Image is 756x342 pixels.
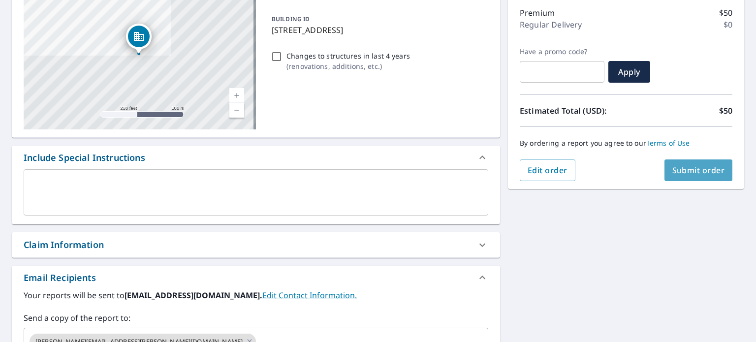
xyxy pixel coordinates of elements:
[520,105,626,117] p: Estimated Total (USD):
[672,165,725,176] span: Submit order
[12,146,500,169] div: Include Special Instructions
[24,151,145,164] div: Include Special Instructions
[272,24,484,36] p: [STREET_ADDRESS]
[520,47,604,56] label: Have a promo code?
[520,19,582,31] p: Regular Delivery
[520,139,732,148] p: By ordering a report you agree to our
[229,88,244,103] a: Current Level 17, Zoom In
[24,238,104,251] div: Claim Information
[12,232,500,257] div: Claim Information
[286,61,410,71] p: ( renovations, additions, etc. )
[520,7,555,19] p: Premium
[24,312,488,324] label: Send a copy of the report to:
[724,19,732,31] p: $0
[262,290,357,301] a: EditContactInfo
[12,266,500,289] div: Email Recipients
[646,138,690,148] a: Terms of Use
[125,290,262,301] b: [EMAIL_ADDRESS][DOMAIN_NAME].
[616,66,642,77] span: Apply
[528,165,567,176] span: Edit order
[229,103,244,118] a: Current Level 17, Zoom Out
[664,159,733,181] button: Submit order
[520,159,575,181] button: Edit order
[24,271,96,284] div: Email Recipients
[272,15,310,23] p: BUILDING ID
[719,7,732,19] p: $50
[286,51,410,61] p: Changes to structures in last 4 years
[719,105,732,117] p: $50
[126,24,152,54] div: Dropped pin, building 1, Commercial property, 835 W Memorial Blvd Lakeland, FL 33815
[24,289,488,301] label: Your reports will be sent to
[608,61,650,83] button: Apply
